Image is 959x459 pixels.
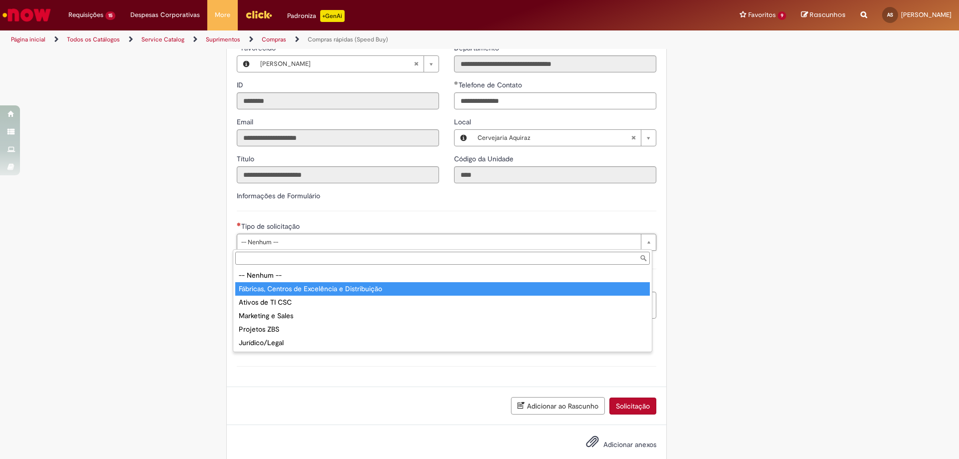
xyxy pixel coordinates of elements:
div: Marketing e Sales [235,309,650,323]
div: -- Nenhum -- [235,269,650,282]
div: Jurídico/Legal [235,336,650,350]
ul: Tipo de solicitação [233,267,652,352]
div: Fábricas, Centros de Excelência e Distribuição [235,282,650,296]
div: Projetos ZBS [235,323,650,336]
div: Ativos de TI CSC [235,296,650,309]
